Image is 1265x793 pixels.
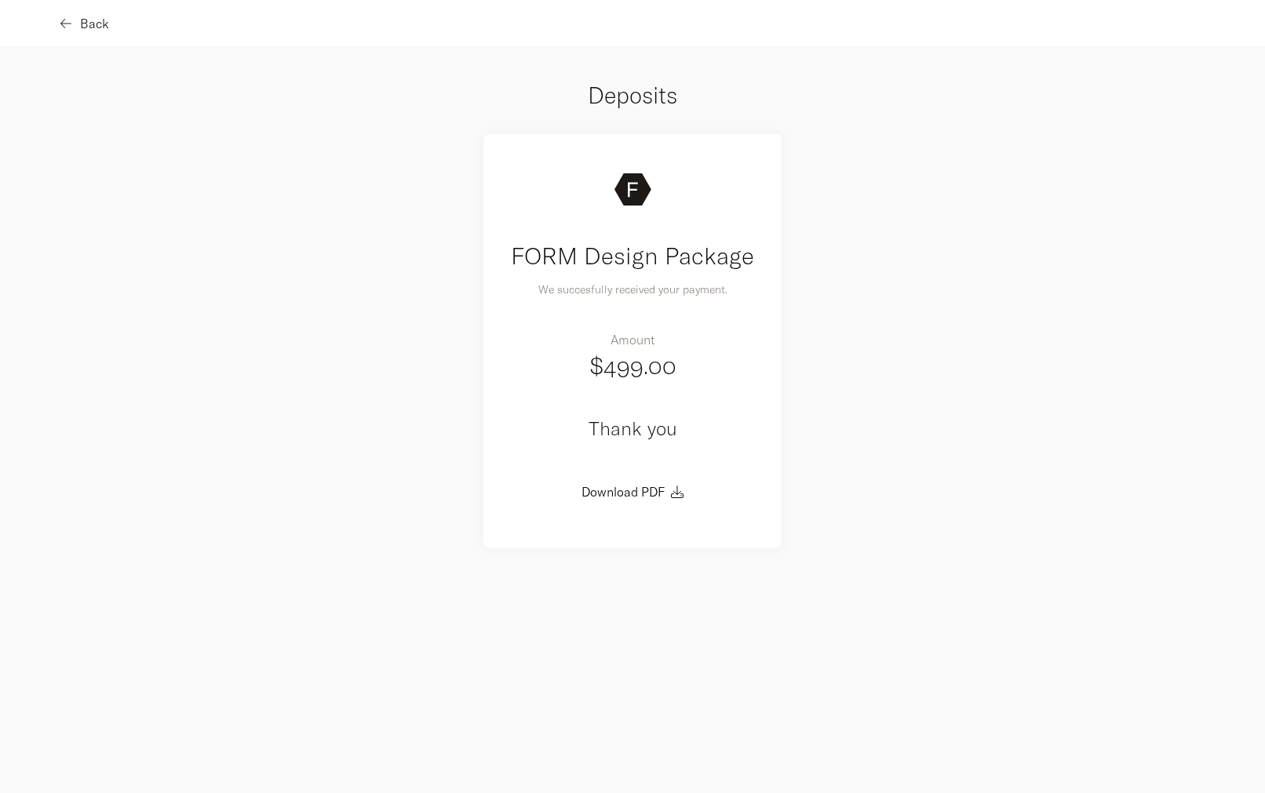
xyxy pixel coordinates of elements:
h4: Thank you [589,414,677,442]
p: Amount [611,330,654,349]
h3: $499.00 [589,349,676,383]
button: Download PDF [569,474,696,509]
p: We succesfully received your payment. [538,280,727,299]
h2: FORM Design Package [511,237,754,275]
a: Download PDF [581,484,665,500]
span: Back [80,17,109,30]
h3: Deposits [130,78,1135,112]
button: Back [63,5,109,41]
